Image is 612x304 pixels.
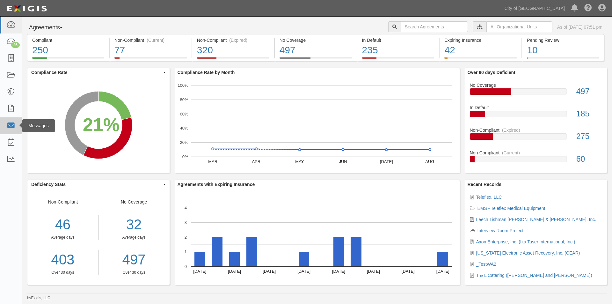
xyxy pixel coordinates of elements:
[193,269,206,274] text: [DATE]
[184,220,186,225] text: 3
[252,159,260,164] text: APR
[476,250,580,256] a: [US_STATE] Electronic Asset Recovery, Inc. (CEAR)
[27,270,98,275] div: Over 30 days
[339,159,347,164] text: JUN
[476,239,575,244] a: Axon Enterprise, Inc. (fka Taser International, Inc.)
[470,82,602,105] a: No Coverage497
[357,57,439,62] a: In Default235
[178,182,255,187] b: Agreements with Expiring Insurance
[401,21,468,32] input: Search Agreements
[470,150,602,167] a: Non-Compliant(Current)60
[184,264,186,269] text: 0
[465,82,607,88] div: No Coverage
[380,159,393,164] text: [DATE]
[103,235,165,240] div: Average days
[465,104,607,111] div: In Default
[584,4,592,12] i: Help Center - Complianz
[182,154,188,159] text: 0%
[197,43,269,57] div: 320
[180,140,188,145] text: 20%
[103,270,165,275] div: Over 30 days
[114,37,187,43] div: Non-Compliant (Current)
[147,37,164,43] div: (Current)
[557,24,602,30] div: As of [DATE] 07:51 pm
[476,217,596,222] a: Leech Tishman [PERSON_NAME] & [PERSON_NAME], Inc.
[180,126,188,130] text: 40%
[275,57,357,62] a: No Coverage497
[332,269,345,274] text: [DATE]
[27,180,170,189] button: Deficiency Stats
[280,43,352,57] div: 497
[468,182,502,187] b: Recent Records
[476,262,496,267] a: _TestWA2
[280,37,352,43] div: No Coverage
[180,111,188,116] text: 60%
[27,77,170,173] svg: A chart.
[527,37,599,43] div: Pending Review
[114,43,187,57] div: 77
[436,269,449,274] text: [DATE]
[362,37,434,43] div: In Default
[175,189,460,285] svg: A chart.
[572,131,607,142] div: 275
[228,269,241,274] text: [DATE]
[572,153,607,165] div: 60
[465,127,607,133] div: Non-Compliant
[31,296,50,300] a: Exigis, LLC
[180,97,188,102] text: 80%
[197,37,269,43] div: Non-Compliant (Expired)
[184,235,186,240] text: 2
[22,119,55,132] div: Messages
[83,112,120,138] div: 21%
[444,43,517,57] div: 42
[477,228,524,233] a: Interview Room Project
[208,159,217,164] text: MAR
[5,3,49,14] img: logo-5460c22ac91f19d4615b14bd174203de0afe785f0fc80cf4dbbc73dc1793850b.png
[32,43,104,57] div: 250
[477,206,545,211] a: EMS - Teleflex Medical Equipment
[470,104,602,127] a: In Default185
[175,77,460,173] svg: A chart.
[367,269,380,274] text: [DATE]
[362,43,434,57] div: 235
[27,215,98,235] div: 46
[527,43,599,57] div: 10
[11,42,20,48] div: 26
[192,57,274,62] a: Non-Compliant(Expired)320
[468,70,515,75] b: Over 90 days Deficient
[444,37,517,43] div: Expiring Insurance
[184,205,186,210] text: 4
[572,108,607,120] div: 185
[27,235,98,240] div: Average days
[178,70,235,75] b: Compliance Rate by Month
[229,37,247,43] div: (Expired)
[572,86,607,97] div: 497
[27,250,98,270] a: 403
[465,150,607,156] div: Non-Compliant
[476,195,502,200] a: Teleflex, LLC
[27,68,170,77] button: Compliance Rate
[110,57,192,62] a: Non-Compliant(Current)77
[522,57,604,62] a: Pending Review10
[98,199,170,275] div: No Coverage
[263,269,276,274] text: [DATE]
[27,21,75,34] button: Agreements
[295,159,304,164] text: MAY
[103,250,165,270] a: 497
[297,269,310,274] text: [DATE]
[401,269,414,274] text: [DATE]
[27,57,109,62] a: Compliant250
[502,127,520,133] div: (Expired)
[31,69,162,76] span: Compliance Rate
[476,273,592,278] a: T & L Catering ([PERSON_NAME] and [PERSON_NAME])
[440,57,521,62] a: Expiring Insurance42
[184,249,186,254] text: 1
[27,199,98,275] div: Non-Compliant
[502,150,520,156] div: (Current)
[103,215,165,235] div: 32
[31,181,162,188] span: Deficiency Stats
